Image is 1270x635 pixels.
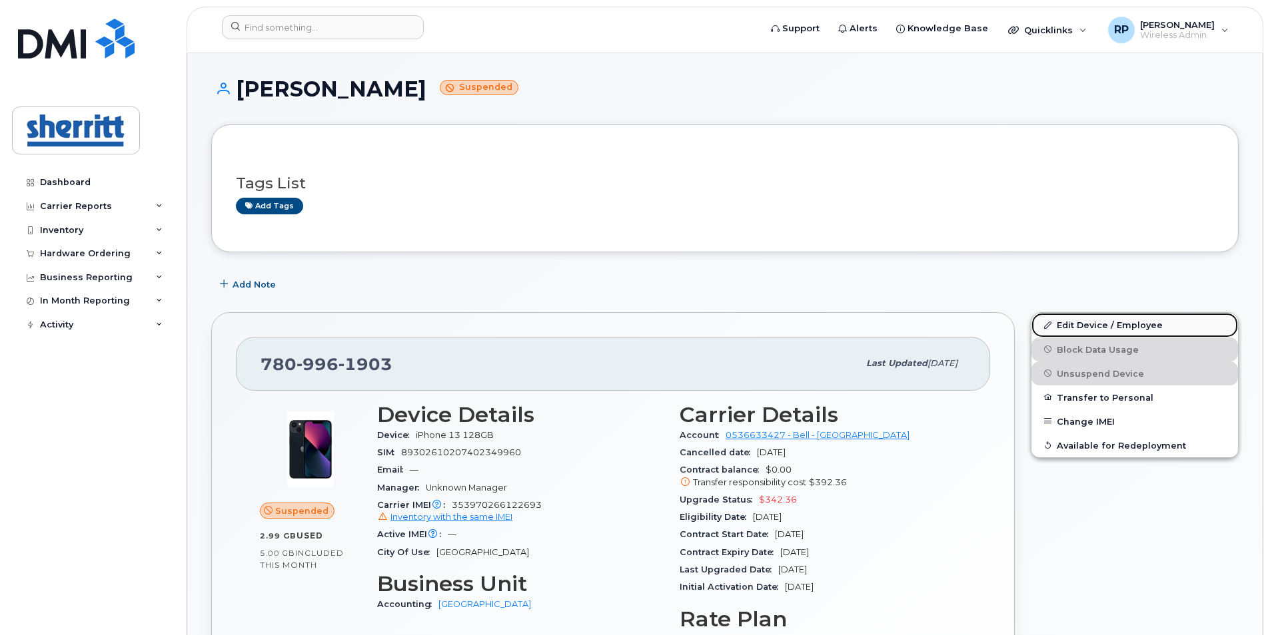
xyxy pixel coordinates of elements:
button: Transfer to Personal [1031,385,1238,409]
span: [DATE] [928,358,957,368]
span: 2.99 GB [260,531,297,540]
h1: [PERSON_NAME] [211,77,1239,101]
button: Unsuspend Device [1031,361,1238,385]
span: Contract balance [680,465,766,475]
span: Available for Redeployment [1057,440,1186,450]
span: $392.36 [809,477,847,487]
span: Active IMEI [377,529,448,539]
a: Edit Device / Employee [1031,313,1238,337]
span: Last Upgraded Date [680,564,778,574]
span: Upgrade Status [680,495,759,505]
button: Block Data Usage [1031,337,1238,361]
span: [DATE] [778,564,807,574]
span: [DATE] [753,512,782,522]
span: Last updated [866,358,928,368]
h3: Carrier Details [680,403,966,427]
span: Unsuspend Device [1057,368,1144,378]
span: iPhone 13 128GB [416,430,494,440]
button: Available for Redeployment [1031,433,1238,457]
span: SIM [377,447,401,457]
span: 5.00 GB [260,548,295,558]
span: [DATE] [775,529,804,539]
span: Device [377,430,416,440]
h3: Device Details [377,403,664,427]
span: $0.00 [680,465,966,489]
span: — [448,529,456,539]
span: used [297,530,323,540]
span: Inventory with the same IMEI [390,512,512,522]
span: 89302610207402349960 [401,447,521,457]
span: Manager [377,483,426,493]
span: Cancelled date [680,447,757,457]
img: image20231002-3703462-1ig824h.jpeg [271,409,350,489]
span: Account [680,430,726,440]
span: [GEOGRAPHIC_DATA] [436,547,529,557]
h3: Business Unit [377,572,664,596]
a: Inventory with the same IMEI [377,512,512,522]
span: Carrier IMEI [377,500,452,510]
span: Contract Start Date [680,529,775,539]
span: $342.36 [759,495,797,505]
span: Add Note [233,278,276,291]
h3: Tags List [236,175,1214,192]
span: Accounting [377,599,438,609]
span: Contract Expiry Date [680,547,780,557]
small: Suspended [440,80,518,95]
a: [GEOGRAPHIC_DATA] [438,599,531,609]
span: City Of Use [377,547,436,557]
span: Email [377,465,410,475]
span: 996 [297,354,338,374]
span: Unknown Manager [426,483,507,493]
span: 780 [261,354,392,374]
span: [DATE] [757,447,786,457]
button: Add Note [211,272,287,296]
h3: Rate Plan [680,607,966,631]
a: Add tags [236,198,303,214]
a: 0536633427 - Bell - [GEOGRAPHIC_DATA] [726,430,910,440]
span: 1903 [338,354,392,374]
span: Initial Activation Date [680,582,785,592]
span: Suspended [275,505,328,517]
span: included this month [260,548,344,570]
span: [DATE] [780,547,809,557]
span: 353970266122693 [377,500,664,524]
span: — [410,465,418,475]
span: Transfer responsibility cost [693,477,806,487]
span: Eligibility Date [680,512,753,522]
span: [DATE] [785,582,814,592]
button: Change IMEI [1031,409,1238,433]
